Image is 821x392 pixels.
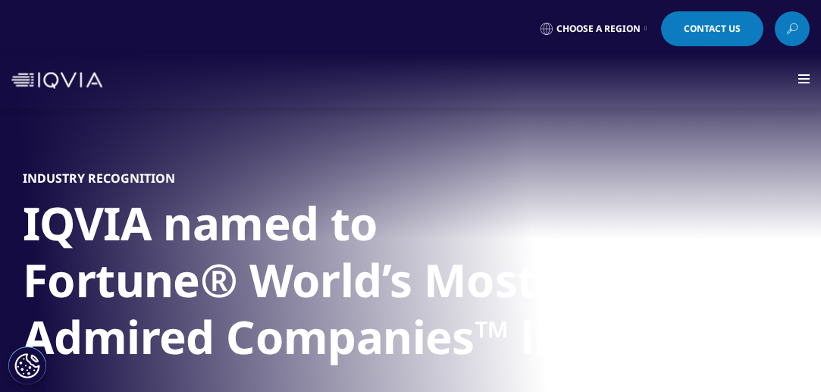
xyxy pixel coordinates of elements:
a: Contact Us [661,11,763,46]
img: IQVIA Healthcare Information Technology and Pharma Clinical Research Company [11,72,102,89]
span: Contact Us [684,24,741,33]
button: Cookies Settings [8,347,46,384]
h1: IQVIA named to Fortune® World’s Most Admired Companies™ list [23,195,591,375]
h5: Industry Recognition [23,171,175,186]
span: Choose a Region [556,23,641,35]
